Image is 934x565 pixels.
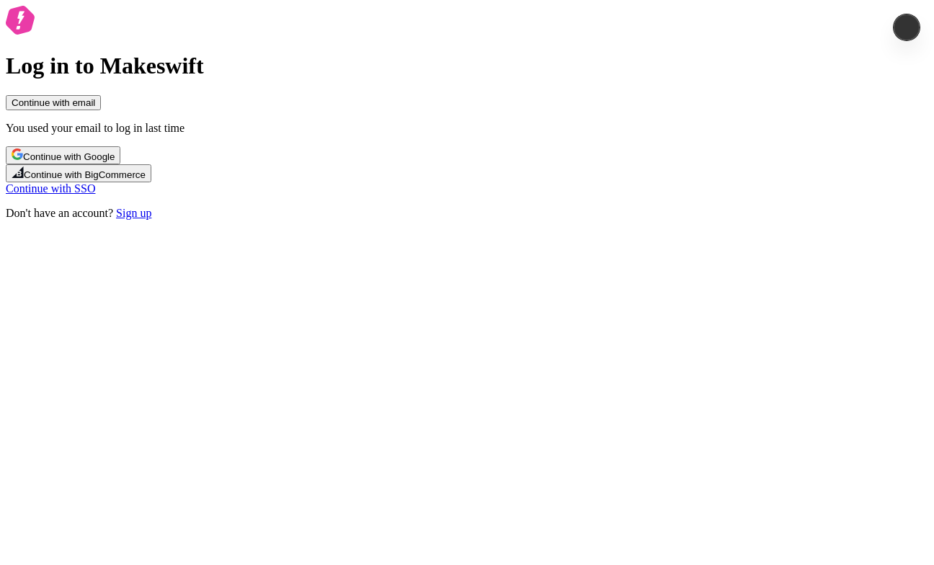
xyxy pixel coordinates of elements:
span: Continue with email [12,97,95,108]
a: Sign up [116,207,151,219]
button: Continue with email [6,95,101,110]
h1: Log in to Makeswift [6,53,928,79]
a: Continue with SSO [6,182,95,195]
button: Continue with Google [6,146,120,164]
span: Continue with Google [23,151,115,162]
span: Continue with BigCommerce [24,169,146,180]
p: You used your email to log in last time [6,122,928,135]
button: Continue with BigCommerce [6,164,151,182]
p: Don't have an account? [6,207,928,220]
